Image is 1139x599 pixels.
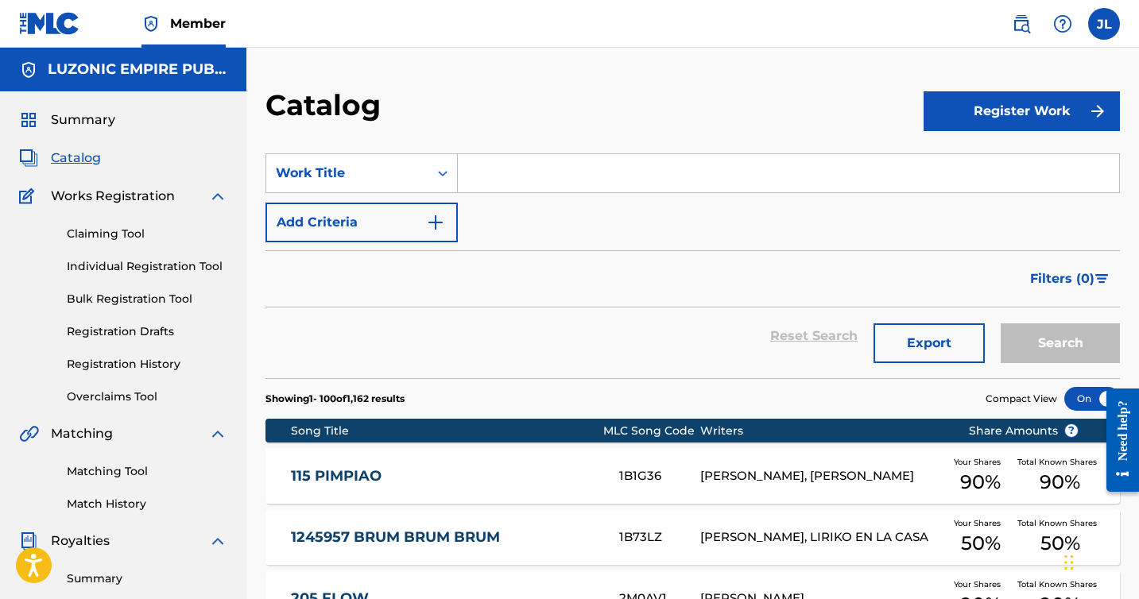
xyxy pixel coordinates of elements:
[19,531,38,551] img: Royalties
[276,164,419,183] div: Work Title
[67,388,227,405] a: Overclaims Tool
[426,213,445,232] img: 9d2ae6d4665cec9f34b9.svg
[954,517,1007,529] span: Your Shares
[265,87,389,123] h2: Catalog
[291,467,598,485] a: 115 PIMPIAO
[619,528,700,547] div: 1B73LZ
[1021,259,1120,299] button: Filters (0)
[961,529,1001,558] span: 50 %
[1040,529,1080,558] span: 50 %
[67,258,227,275] a: Individual Registration Tool
[19,424,39,443] img: Matching
[960,468,1001,497] span: 90 %
[969,423,1079,439] span: Share Amounts
[1047,8,1079,40] div: Help
[51,149,101,168] span: Catalog
[924,91,1120,131] button: Register Work
[603,423,701,439] div: MLC Song Code
[1030,269,1094,288] span: Filters ( 0 )
[170,14,226,33] span: Member
[1005,8,1037,40] a: Public Search
[1017,578,1103,590] span: Total Known Shares
[291,423,602,439] div: Song Title
[619,467,700,485] div: 1B1G36
[700,467,943,485] div: [PERSON_NAME], [PERSON_NAME]
[1053,14,1072,33] img: help
[954,456,1007,468] span: Your Shares
[1088,102,1107,121] img: f7272a7cc735f4ea7f67.svg
[954,578,1007,590] span: Your Shares
[265,392,405,406] p: Showing 1 - 100 of 1,162 results
[51,531,110,551] span: Royalties
[208,187,227,206] img: expand
[1064,539,1074,586] div: Drag
[265,153,1120,378] form: Search Form
[19,149,101,168] a: CatalogCatalog
[1040,468,1080,497] span: 90 %
[67,570,227,587] a: Summary
[265,203,458,242] button: Add Criteria
[67,496,227,512] a: Match History
[1060,523,1139,599] iframe: Chat Widget
[67,356,227,373] a: Registration History
[67,291,227,307] a: Bulk Registration Tool
[19,110,115,129] a: SummarySummary
[51,110,115,129] span: Summary
[19,12,80,35] img: MLC Logo
[874,323,985,363] button: Export
[141,14,161,33] img: Top Rightsholder
[67,463,227,480] a: Matching Tool
[291,528,598,547] a: 1245957 BRUM BRUM BRUM
[48,60,227,79] h5: LUZONIC EMPIRE PUBLISHING
[51,424,113,443] span: Matching
[1012,14,1031,33] img: search
[208,424,227,443] img: expand
[700,423,943,439] div: Writers
[1017,456,1103,468] span: Total Known Shares
[51,187,175,206] span: Works Registration
[19,60,38,79] img: Accounts
[700,528,943,547] div: [PERSON_NAME], LIRIKO EN LA CASA
[67,226,227,242] a: Claiming Tool
[19,110,38,129] img: Summary
[1094,377,1139,504] iframe: Resource Center
[67,323,227,340] a: Registration Drafts
[19,187,40,206] img: Works Registration
[1095,274,1109,284] img: filter
[208,531,227,551] img: expand
[19,149,38,168] img: Catalog
[1017,517,1103,529] span: Total Known Shares
[1088,8,1120,40] div: User Menu
[986,392,1057,406] span: Compact View
[1065,424,1078,437] span: ?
